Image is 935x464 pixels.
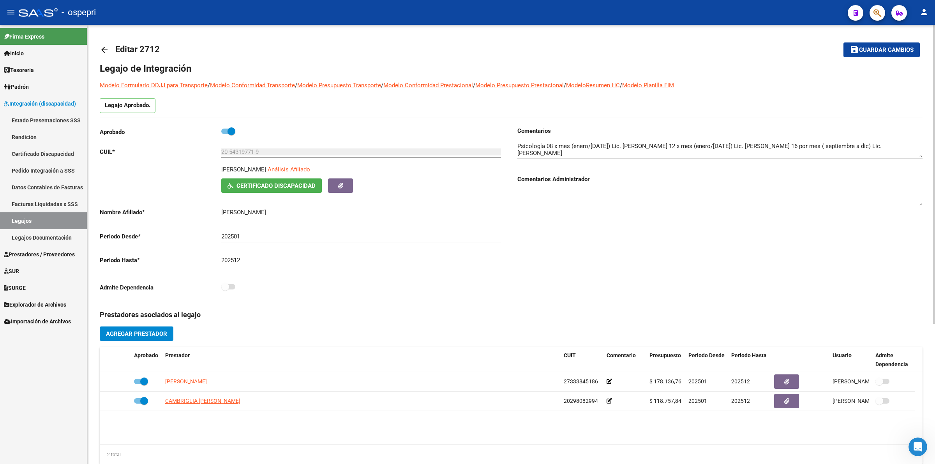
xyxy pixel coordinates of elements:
div: Mensaje reciente [16,125,140,133]
button: Mensajes [78,243,156,274]
span: Explorador de Archivos [4,300,66,309]
a: ModeloResumen HC [566,82,620,89]
span: 202512 [731,398,750,404]
span: Agregar Prestador [106,330,167,337]
span: gracias! [35,137,56,143]
p: Admite Dependencia [100,283,221,292]
datatable-header-cell: Aprobado [131,347,162,373]
h3: Comentarios [517,127,923,135]
span: [PERSON_NAME] [165,378,207,385]
span: CUIT [564,352,576,358]
mat-icon: person [919,7,929,17]
mat-icon: menu [6,7,16,17]
span: Mensajes [104,263,129,268]
p: Legajo Aprobado. [100,98,155,113]
div: Profile image for Ludmilagracias![PERSON_NAME]•Hace 1h [8,130,148,159]
datatable-header-cell: Periodo Hasta [728,347,771,373]
span: 202501 [688,378,707,385]
div: 2 total [100,450,121,459]
span: $ 178.136,76 [649,378,681,385]
div: • Hace 1h [81,144,107,152]
h3: Prestadores asociados al legajo [100,309,923,320]
p: [PERSON_NAME] [221,165,266,174]
span: 20298082994 [564,398,598,404]
span: [PERSON_NAME] [DATE] [833,378,894,385]
span: Padrón [4,83,29,91]
span: 27333845186 [564,378,598,385]
datatable-header-cell: Admite Dependencia [872,347,915,373]
span: - ospepri [62,4,96,21]
div: Profile image for Ludmila [16,136,32,152]
span: Editar 2712 [115,44,160,54]
span: Comentario [607,352,636,358]
span: CAMBRIGLIA [PERSON_NAME] [165,398,240,404]
span: Prestadores / Proveedores [4,250,75,259]
div: Envíanos un mensaje [16,169,130,178]
datatable-header-cell: CUIT [561,347,603,373]
span: 202501 [688,398,707,404]
span: Aprobado [134,352,158,358]
div: Envíanos un mensaje [8,163,148,184]
h1: Legajo de Integración [100,62,923,75]
span: Certificado Discapacidad [236,182,316,189]
datatable-header-cell: Usuario [829,347,872,373]
button: Agregar Prestador [100,326,173,341]
span: Firma Express [4,32,44,41]
a: Modelo Presupuesto Prestacional [475,82,564,89]
span: SUR [4,267,19,275]
span: Inicio [31,263,48,268]
span: Importación de Archivos [4,317,71,326]
span: Usuario [833,352,852,358]
p: Aprobado [100,128,221,136]
button: Certificado Discapacidad [221,178,322,193]
span: [PERSON_NAME] [DATE] [833,398,894,404]
p: Periodo Hasta [100,256,221,265]
span: Análisis Afiliado [268,166,310,173]
div: Mensaje recienteProfile image for Ludmilagracias![PERSON_NAME]•Hace 1h [8,118,148,159]
h3: Comentarios Administrador [517,175,923,183]
datatable-header-cell: Prestador [162,347,561,373]
span: Tesorería [4,66,34,74]
span: 202512 [731,378,750,385]
span: Inicio [4,49,24,58]
a: Modelo Conformidad Transporte [210,82,295,89]
div: [PERSON_NAME] [35,144,80,152]
a: Modelo Presupuesto Transporte [297,82,381,89]
span: Integración (discapacidad) [4,99,76,108]
span: Periodo Desde [688,352,725,358]
span: Periodo Hasta [731,352,767,358]
a: Modelo Planilla FIM [622,82,674,89]
span: Admite Dependencia [875,352,908,367]
span: Prestador [165,352,190,358]
button: Guardar cambios [843,42,920,57]
mat-icon: save [850,45,859,54]
p: Periodo Desde [100,232,221,241]
span: SURGE [4,284,26,292]
p: Necesitás ayuda? [16,95,140,108]
span: Presupuesto [649,352,681,358]
mat-icon: arrow_back [100,45,109,55]
datatable-header-cell: Periodo Desde [685,347,728,373]
a: Modelo Conformidad Prestacional [383,82,473,89]
span: Guardar cambios [859,47,914,54]
p: CUIL [100,148,221,156]
datatable-header-cell: Presupuesto [646,347,685,373]
datatable-header-cell: Comentario [603,347,646,373]
span: $ 118.757,84 [649,398,681,404]
p: Hola! [GEOGRAPHIC_DATA] [16,55,140,95]
div: Cerrar [134,12,148,26]
p: Nombre Afiliado [100,208,221,217]
a: Modelo Formulario DDJJ para Transporte [100,82,208,89]
iframe: Intercom live chat [909,438,927,456]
